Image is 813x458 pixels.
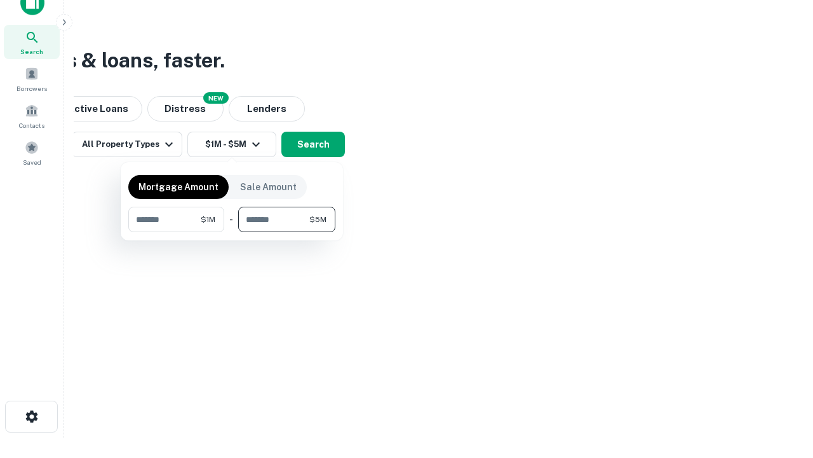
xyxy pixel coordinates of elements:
[240,180,297,194] p: Sale Amount
[201,214,215,225] span: $1M
[749,356,813,417] iframe: Chat Widget
[138,180,218,194] p: Mortgage Amount
[229,207,233,232] div: -
[309,214,326,225] span: $5M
